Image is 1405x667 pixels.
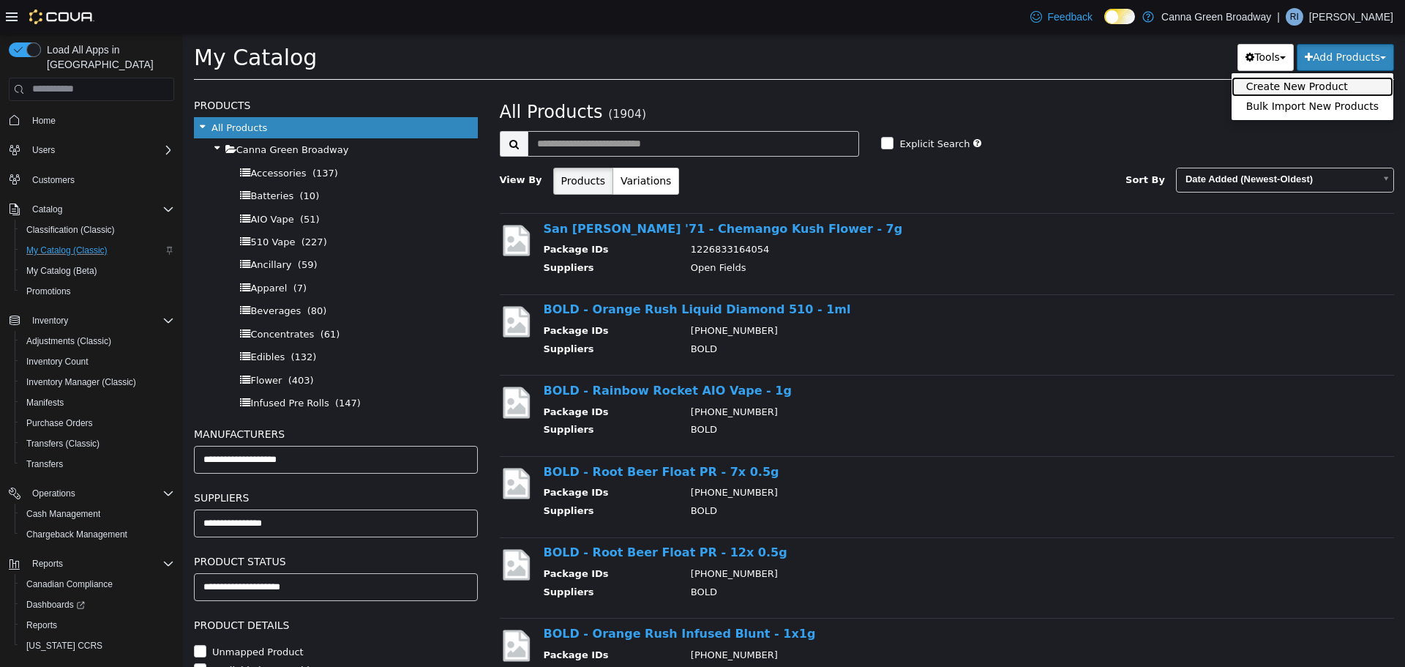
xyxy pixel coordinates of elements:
span: (403) [105,341,131,352]
label: Available by Dropship [26,630,132,644]
button: Canadian Compliance [15,574,180,595]
span: Classification (Classic) [20,221,174,239]
span: Inventory [26,312,174,329]
span: (10) [117,157,137,168]
span: Operations [32,488,75,499]
th: Package IDs [361,533,497,551]
button: Transfers (Classic) [15,433,180,454]
span: Adjustments (Classic) [20,332,174,350]
span: View By [317,141,359,152]
a: Manifests [20,394,70,411]
a: Create New Product [1049,43,1210,63]
span: Catalog [32,204,62,215]
button: Inventory [26,312,74,329]
td: [PHONE_NUMBER] [497,533,1179,551]
img: Cova [29,10,94,24]
span: Canadian Compliance [26,578,113,590]
span: All Products [29,89,84,100]
button: Reports [3,554,180,574]
a: Chargeback Management [20,526,133,543]
span: Customers [32,174,75,186]
span: Inventory Manager (Classic) [26,376,136,388]
button: Transfers [15,454,180,474]
button: Users [3,140,180,160]
h5: Manufacturers [11,392,295,409]
a: Inventory Manager (Classic) [20,373,142,391]
img: missing-image.png [317,351,350,387]
span: Inventory Count [20,353,174,370]
span: AIO Vape [67,180,110,191]
a: Adjustments (Classic) [20,332,117,350]
span: My Catalog (Beta) [20,262,174,280]
button: Add Products [1114,10,1211,37]
button: [US_STATE] CCRS [15,636,180,656]
img: missing-image.png [317,189,350,225]
span: Canna Green Broadway [53,111,166,122]
a: Promotions [20,283,77,300]
button: Products [370,134,430,161]
span: Transfers [20,455,174,473]
span: Inventory [32,315,68,327]
span: (7) [110,249,124,260]
a: Dashboards [15,595,180,615]
th: Package IDs [361,614,497,633]
td: Open Fields [497,227,1179,245]
button: Customers [3,169,180,190]
span: Reports [26,619,57,631]
span: Purchase Orders [20,414,174,432]
span: Inventory Count [26,356,89,368]
span: (137) [130,134,155,145]
span: All Products [317,68,420,89]
span: My Catalog (Classic) [26,245,108,256]
span: Transfers (Classic) [20,435,174,452]
a: Cash Management [20,505,106,523]
span: My Catalog [11,11,134,37]
span: Classification (Classic) [26,224,115,236]
a: My Catalog (Beta) [20,262,103,280]
a: Dashboards [20,596,91,614]
a: Transfers (Classic) [20,435,105,452]
a: Classification (Classic) [20,221,121,239]
span: Cash Management [26,508,100,520]
a: BOLD - Root Beer Float PR - 12x 0.5g [361,512,604,526]
a: BOLD - Rainbow Rocket AIO Vape - 1g [361,350,609,364]
span: Reports [26,555,174,573]
span: 510 Vape [67,203,112,214]
th: Package IDs [361,290,497,308]
span: Promotions [20,283,174,300]
span: Reports [20,616,174,634]
span: Sort By [943,141,982,152]
span: (147) [152,364,178,375]
td: [PHONE_NUMBER] [497,290,1179,308]
th: Suppliers [361,632,497,650]
span: Chargeback Management [26,529,127,540]
a: Reports [20,616,63,634]
span: Operations [26,485,174,502]
button: Promotions [15,281,180,302]
a: San [PERSON_NAME] '71 - Chemango Kush Flower - 7g [361,188,720,202]
h5: Product Details [11,583,295,600]
label: Unmapped Product [26,611,121,626]
button: Inventory Count [15,351,180,372]
span: Dashboards [20,596,174,614]
td: BOLD [497,389,1179,407]
span: Users [26,141,174,159]
h5: Product Status [11,519,295,537]
span: Accessories [67,134,123,145]
span: (227) [119,203,144,214]
td: [PHONE_NUMBER] [497,614,1179,633]
button: Reports [26,555,69,573]
span: (61) [138,295,157,306]
button: Home [3,110,180,131]
a: Inventory Count [20,353,94,370]
a: Bulk Import New Products [1049,63,1210,83]
a: [US_STATE] CCRS [20,637,108,655]
h5: Products [11,63,295,81]
span: Users [32,144,55,156]
a: My Catalog (Classic) [20,242,113,259]
button: Operations [3,483,180,504]
a: Date Added (Newest-Oldest) [993,134,1211,159]
span: (132) [108,318,133,329]
span: Dashboards [26,599,85,611]
input: Dark Mode [1104,9,1135,24]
